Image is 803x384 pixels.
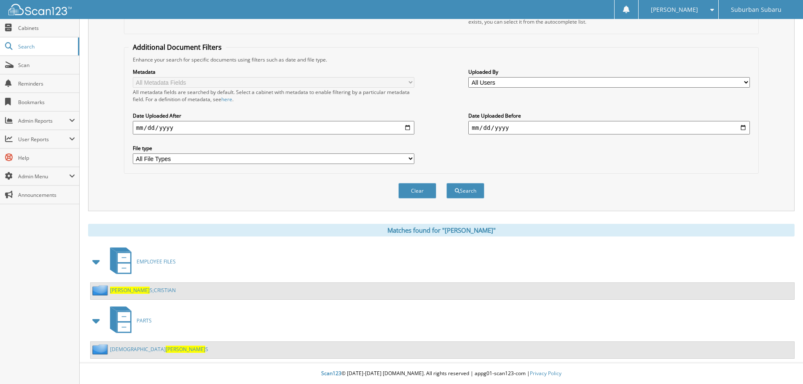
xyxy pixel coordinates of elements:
[18,62,75,69] span: Scan
[18,136,69,143] span: User Reports
[133,89,414,103] div: All metadata fields are searched by default. Select a cabinet with metadata to enable filtering b...
[468,121,750,134] input: end
[133,121,414,134] input: start
[8,4,72,15] img: scan123-logo-white.svg
[92,344,110,354] img: folder2.png
[468,68,750,75] label: Uploaded By
[18,99,75,106] span: Bookmarks
[446,183,484,199] button: Search
[110,287,176,294] a: [PERSON_NAME]S;CRISTIAN
[110,287,150,294] span: [PERSON_NAME]
[530,370,561,377] a: Privacy Policy
[761,344,803,384] iframe: Chat Widget
[88,224,795,236] div: Matches found for "[PERSON_NAME]"
[221,96,232,103] a: here
[137,258,176,265] span: EMPLOYEE FILES
[321,370,341,377] span: Scan123
[92,285,110,295] img: folder2.png
[18,43,74,50] span: Search
[80,363,803,384] div: © [DATE]-[DATE] [DOMAIN_NAME]. All rights reserved | appg01-scan123-com |
[18,24,75,32] span: Cabinets
[133,145,414,152] label: File type
[133,112,414,119] label: Date Uploaded After
[105,245,176,278] a: EMPLOYEE FILES
[398,183,436,199] button: Clear
[18,154,75,161] span: Help
[129,43,226,52] legend: Additional Document Filters
[18,117,69,124] span: Admin Reports
[18,80,75,87] span: Reminders
[110,346,208,353] a: [DEMOGRAPHIC_DATA][PERSON_NAME]S
[731,7,782,12] span: Suburban Subaru
[129,56,754,63] div: Enhance your search for specific documents using filters such as date and file type.
[137,317,152,324] span: PARTS
[18,191,75,199] span: Announcements
[105,304,152,337] a: PARTS
[133,68,414,75] label: Metadata
[468,112,750,119] label: Date Uploaded Before
[651,7,698,12] span: [PERSON_NAME]
[18,173,69,180] span: Admin Menu
[166,346,205,353] span: [PERSON_NAME]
